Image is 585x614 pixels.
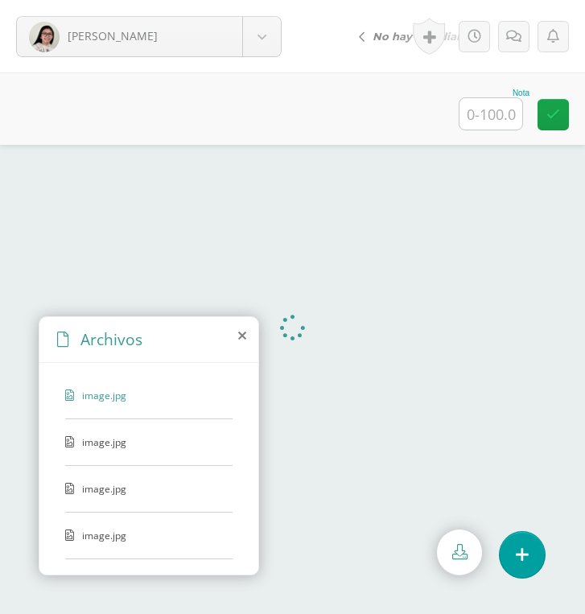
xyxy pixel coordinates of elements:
[68,28,158,43] span: [PERSON_NAME]
[82,389,214,402] span: image.jpg
[29,22,60,52] img: 0ae11a2ee1335fcb9c61bcad169db077.png
[459,98,522,130] input: 0-100.0
[459,89,529,97] div: Nota
[82,435,214,449] span: image.jpg
[82,529,214,542] span: image.jpg
[238,329,246,342] i: close
[17,17,281,56] a: [PERSON_NAME]
[373,30,523,43] i: No hay estudiante anterior
[346,17,544,56] a: No hay estudiante anterior
[80,328,142,350] span: Archivos
[82,482,214,496] span: image.jpg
